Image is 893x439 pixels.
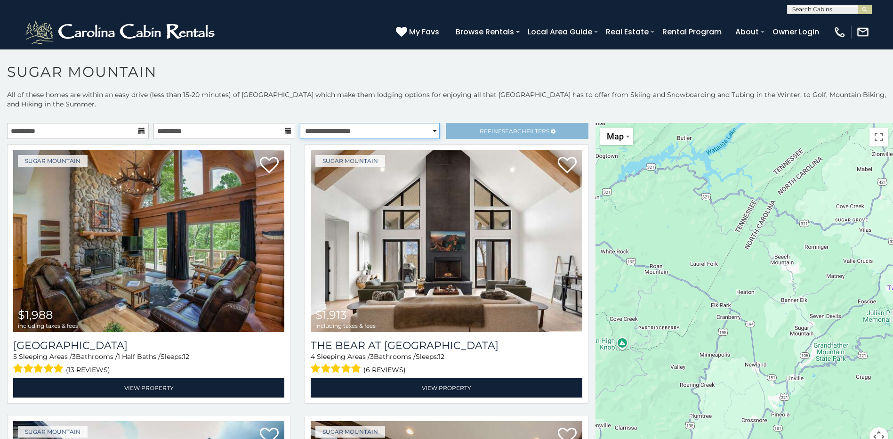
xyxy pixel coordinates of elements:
[658,24,726,40] a: Rental Program
[315,155,385,167] a: Sugar Mountain
[13,150,284,332] a: Grouse Moor Lodge $1,988 including taxes & fees
[315,308,347,322] span: $1,913
[600,128,633,145] button: Change map style
[311,352,582,376] div: Sleeping Areas / Bathrooms / Sleeps:
[446,123,588,139] a: RefineSearchFilters
[183,352,189,361] span: 12
[311,352,315,361] span: 4
[438,352,444,361] span: 12
[363,364,406,376] span: (6 reviews)
[260,156,279,176] a: Add to favorites
[311,339,582,352] a: The Bear At [GEOGRAPHIC_DATA]
[409,26,439,38] span: My Favs
[311,378,582,398] a: View Property
[370,352,374,361] span: 3
[13,352,17,361] span: 5
[869,128,888,146] button: Toggle fullscreen view
[13,352,284,376] div: Sleeping Areas / Bathrooms / Sleeps:
[13,378,284,398] a: View Property
[396,26,442,38] a: My Favs
[311,150,582,332] a: The Bear At Sugar Mountain $1,913 including taxes & fees
[24,18,219,46] img: White-1-2.png
[13,339,284,352] h3: Grouse Moor Lodge
[66,364,110,376] span: (13 reviews)
[558,156,577,176] a: Add to favorites
[523,24,597,40] a: Local Area Guide
[311,339,582,352] h3: The Bear At Sugar Mountain
[315,426,385,438] a: Sugar Mountain
[315,323,376,329] span: including taxes & fees
[833,25,846,39] img: phone-regular-white.png
[72,352,76,361] span: 3
[311,150,582,332] img: The Bear At Sugar Mountain
[18,155,88,167] a: Sugar Mountain
[502,128,526,135] span: Search
[768,24,824,40] a: Owner Login
[731,24,764,40] a: About
[18,426,88,438] a: Sugar Mountain
[451,24,519,40] a: Browse Rentals
[18,308,53,322] span: $1,988
[480,128,549,135] span: Refine Filters
[18,323,78,329] span: including taxes & fees
[118,352,161,361] span: 1 Half Baths /
[13,339,284,352] a: [GEOGRAPHIC_DATA]
[607,131,624,141] span: Map
[601,24,653,40] a: Real Estate
[856,25,869,39] img: mail-regular-white.png
[13,150,284,332] img: Grouse Moor Lodge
